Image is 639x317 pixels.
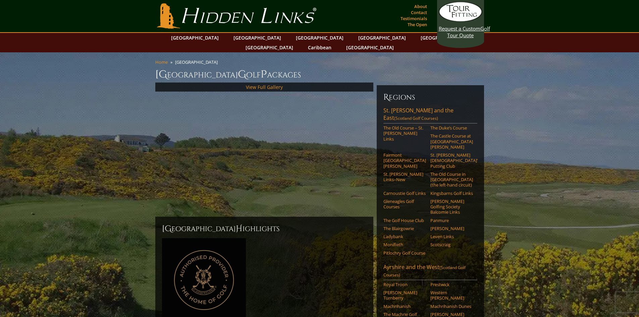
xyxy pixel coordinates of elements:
a: St. [PERSON_NAME] and the East(Scotland Golf Courses) [383,107,477,123]
a: Home [155,59,168,65]
a: Ayrshire and the West(Scotland Golf Courses) [383,263,477,280]
a: [PERSON_NAME] [430,226,473,231]
a: [GEOGRAPHIC_DATA] [417,33,472,43]
span: H [236,223,243,234]
a: Prestwick [430,282,473,287]
span: (Scotland Golf Courses) [383,265,466,278]
a: [GEOGRAPHIC_DATA] [355,33,409,43]
span: G [238,68,246,81]
a: [GEOGRAPHIC_DATA] [292,33,347,43]
a: Leven Links [430,234,473,239]
li: [GEOGRAPHIC_DATA] [175,59,220,65]
a: Western [PERSON_NAME] [430,290,473,301]
a: Testimonials [399,14,429,23]
a: Contact [409,8,429,17]
a: About [413,2,429,11]
a: Request a CustomGolf Tour Quote [439,2,482,39]
a: Scotscraig [430,242,473,247]
a: Monifieth [383,242,426,247]
a: The Open [406,20,429,29]
a: [GEOGRAPHIC_DATA] [230,33,284,43]
h6: Regions [383,92,477,103]
a: The Castle Course at [GEOGRAPHIC_DATA][PERSON_NAME] [430,133,473,150]
a: Caribbean [305,43,335,52]
a: The Duke’s Course [430,125,473,130]
a: [GEOGRAPHIC_DATA] [168,33,222,43]
span: (Scotland Golf Courses) [394,115,438,121]
span: P [261,68,267,81]
a: The Old Course – St. [PERSON_NAME] Links [383,125,426,142]
a: Gleneagles Golf Courses [383,199,426,210]
span: Request a Custom [439,25,480,32]
a: Kingsbarns Golf Links [430,191,473,196]
a: Carnoustie Golf Links [383,191,426,196]
a: St. [PERSON_NAME] Links–New [383,171,426,182]
a: Panmure [430,218,473,223]
a: [GEOGRAPHIC_DATA] [343,43,397,52]
a: View Full Gallery [246,84,283,90]
a: The Blairgowrie [383,226,426,231]
a: [PERSON_NAME] Golfing Society Balcomie Links [430,199,473,215]
a: [PERSON_NAME] Turnberry [383,290,426,301]
a: Royal Troon [383,282,426,287]
a: Pitlochry Golf Course [383,250,426,256]
a: Ladybank [383,234,426,239]
h1: [GEOGRAPHIC_DATA] olf ackages [155,68,484,81]
a: Machrihanish [383,304,426,309]
a: [GEOGRAPHIC_DATA] [242,43,297,52]
a: Machrihanish Dunes [430,304,473,309]
h2: [GEOGRAPHIC_DATA] ighlights [162,223,367,234]
a: Fairmont [GEOGRAPHIC_DATA][PERSON_NAME] [383,152,426,169]
a: The Golf House Club [383,218,426,223]
a: The Old Course in [GEOGRAPHIC_DATA] (the left-hand circuit) [430,171,473,188]
a: St. [PERSON_NAME] [DEMOGRAPHIC_DATA]’ Putting Club [430,152,473,169]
